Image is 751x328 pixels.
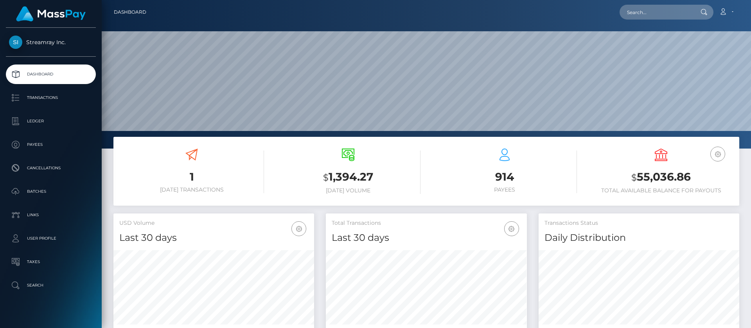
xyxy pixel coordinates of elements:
[323,172,329,183] small: $
[119,186,264,193] h6: [DATE] Transactions
[119,231,308,245] h4: Last 30 days
[6,182,96,201] a: Batches
[332,231,521,245] h4: Last 30 days
[589,169,733,185] h3: 55,036.86
[6,65,96,84] a: Dashboard
[544,231,733,245] h4: Daily Distribution
[9,36,22,49] img: Streamray Inc.
[432,169,577,185] h3: 914
[6,276,96,295] a: Search
[6,252,96,272] a: Taxes
[9,209,93,221] p: Links
[620,5,693,20] input: Search...
[119,169,264,185] h3: 1
[6,158,96,178] a: Cancellations
[9,68,93,80] p: Dashboard
[114,4,146,20] a: Dashboard
[6,135,96,154] a: Payees
[332,219,521,227] h5: Total Transactions
[6,229,96,248] a: User Profile
[432,186,577,193] h6: Payees
[276,169,420,185] h3: 1,394.27
[9,115,93,127] p: Ledger
[544,219,733,227] h5: Transactions Status
[6,111,96,131] a: Ledger
[9,162,93,174] p: Cancellations
[9,280,93,291] p: Search
[9,256,93,268] p: Taxes
[9,233,93,244] p: User Profile
[9,139,93,151] p: Payees
[9,92,93,104] p: Transactions
[119,219,308,227] h5: USD Volume
[276,187,420,194] h6: [DATE] Volume
[6,205,96,225] a: Links
[631,172,637,183] small: $
[6,39,96,46] span: Streamray Inc.
[589,187,733,194] h6: Total Available Balance for Payouts
[9,186,93,197] p: Batches
[16,6,86,22] img: MassPay Logo
[6,88,96,108] a: Transactions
